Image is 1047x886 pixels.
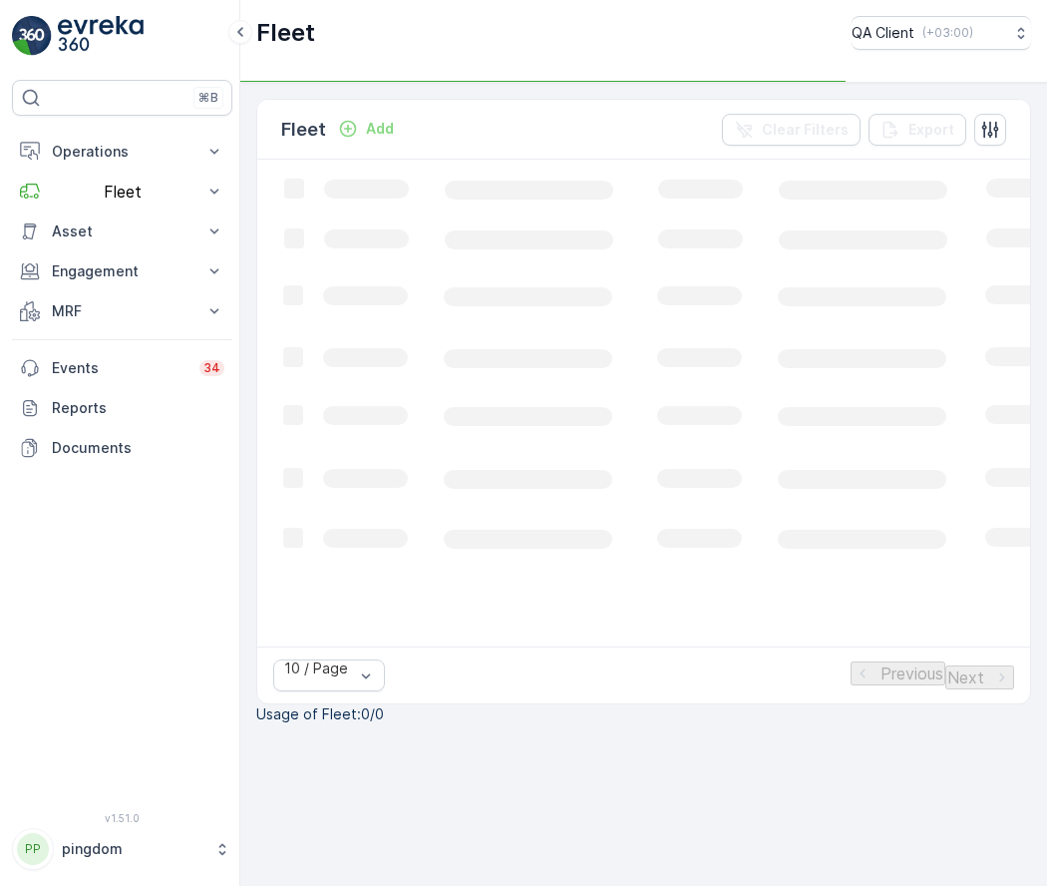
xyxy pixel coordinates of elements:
img: logo_light-DOdMpM7g.png [58,16,144,56]
button: Next [945,665,1014,689]
p: Previous [880,664,943,682]
p: Events [52,358,187,378]
button: Asset [12,212,232,251]
a: Documents [12,428,232,468]
a: Reports [12,388,232,428]
span: v 1.51.0 [12,812,232,824]
div: PP [17,833,49,865]
p: ( +03:00 ) [922,25,973,41]
button: Add [330,117,402,141]
p: Operations [52,142,192,162]
img: logo [12,16,52,56]
button: QA Client(+03:00) [852,16,1031,50]
button: Previous [851,662,945,685]
p: ⌘B [198,90,218,106]
p: Engagement [52,261,192,281]
button: Export [869,114,966,146]
p: pingdom [62,839,204,859]
p: Reports [52,398,224,418]
p: Fleet [281,116,326,144]
p: QA Client [852,23,914,43]
p: Next [947,668,984,686]
a: Events34 [12,348,232,388]
button: Fleet [12,172,232,212]
button: Clear Filters [722,114,861,146]
button: MRF [12,291,232,331]
button: Operations [12,132,232,172]
p: Fleet [52,183,192,201]
p: MRF [52,301,192,321]
p: Add [366,119,394,139]
p: Usage of Fleet : 0/0 [256,704,1031,724]
button: PPpingdom [12,828,232,870]
p: Fleet [256,17,315,49]
button: Engagement [12,251,232,291]
div: 10 / Page [284,661,354,676]
p: Clear Filters [762,120,849,140]
p: Export [908,120,954,140]
p: Documents [52,438,224,458]
p: Asset [52,221,192,241]
p: 34 [203,360,220,376]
